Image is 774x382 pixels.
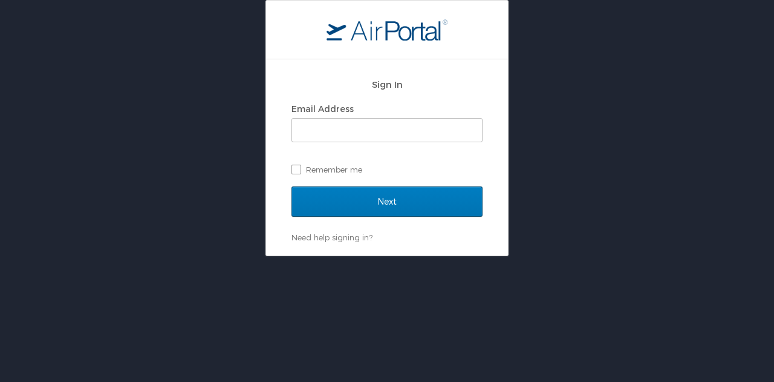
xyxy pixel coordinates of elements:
[327,19,447,41] img: logo
[291,186,483,217] input: Next
[291,232,372,242] a: Need help signing in?
[291,160,483,179] label: Remember me
[291,77,483,91] h2: Sign In
[291,104,354,114] label: Email Address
